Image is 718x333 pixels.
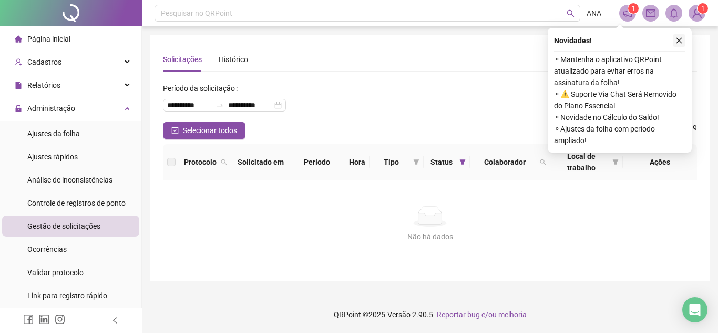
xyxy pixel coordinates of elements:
span: Ajustes da folha [27,129,80,138]
span: bell [669,8,679,18]
div: Solicitações [163,54,202,65]
span: mail [646,8,655,18]
span: home [15,35,22,43]
label: Período da solicitação [163,80,242,97]
div: Não há dados [176,231,684,243]
span: ⚬ Novidade no Cálculo do Saldo! [554,112,685,123]
span: filter [612,159,619,165]
span: Local de trabalho [555,150,609,174]
span: filter [413,159,419,165]
button: Selecionar todos [163,122,245,139]
span: check-square [171,127,179,134]
span: Ajustes rápidos [27,153,78,161]
span: Status [428,156,455,168]
span: user-add [15,58,22,66]
div: Open Intercom Messenger [682,297,707,322]
span: filter [459,159,466,165]
span: filter [610,148,621,176]
span: Gestão de solicitações [27,222,100,230]
sup: Atualize o seu contato no menu Meus Dados [698,3,708,14]
sup: 1 [628,3,639,14]
span: swap-right [216,101,224,109]
span: ⚬ Ajustes da folha com período ampliado! [554,123,685,146]
span: Colaborador [474,156,536,168]
footer: QRPoint © 2025 - 2.90.5 - [142,296,718,333]
div: Histórico [219,54,248,65]
span: search [540,159,546,165]
span: Validar protocolo [27,268,84,277]
span: search [567,9,575,17]
span: Versão [387,310,411,319]
span: Controle de registros de ponto [27,199,126,207]
span: instagram [55,314,65,325]
span: Protocolo [184,156,217,168]
span: close [675,37,683,44]
span: to [216,101,224,109]
span: filter [411,154,422,170]
span: search [538,154,548,170]
span: facebook [23,314,34,325]
span: Análise de inconsistências [27,176,112,184]
span: notification [623,8,632,18]
span: Selecionar todos [183,125,237,136]
span: Relatórios [27,81,60,89]
span: Página inicial [27,35,70,43]
span: ⚬ ⚠️ Suporte Via Chat Será Removido do Plano Essencial [554,88,685,112]
img: 92908 [689,5,705,21]
span: 1 [701,5,705,12]
span: Link para registro rápido [27,291,107,300]
span: Novidades ! [554,35,592,46]
span: search [219,154,229,170]
th: Hora [344,144,370,180]
span: lock [15,105,22,112]
span: linkedin [39,314,49,325]
span: Cadastros [27,58,61,66]
span: ANA [587,7,601,19]
span: Administração [27,104,75,113]
span: search [221,159,227,165]
span: Ocorrências [27,245,67,254]
span: filter [457,154,468,170]
span: Tipo [374,156,409,168]
span: left [111,317,119,324]
th: Período [290,144,344,180]
div: Ações [627,156,693,168]
span: file [15,82,22,89]
span: 1 [632,5,635,12]
th: Solicitado em [231,144,290,180]
span: ⚬ Mantenha o aplicativo QRPoint atualizado para evitar erros na assinatura da folha! [554,54,685,88]
span: Reportar bug e/ou melhoria [437,310,527,319]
